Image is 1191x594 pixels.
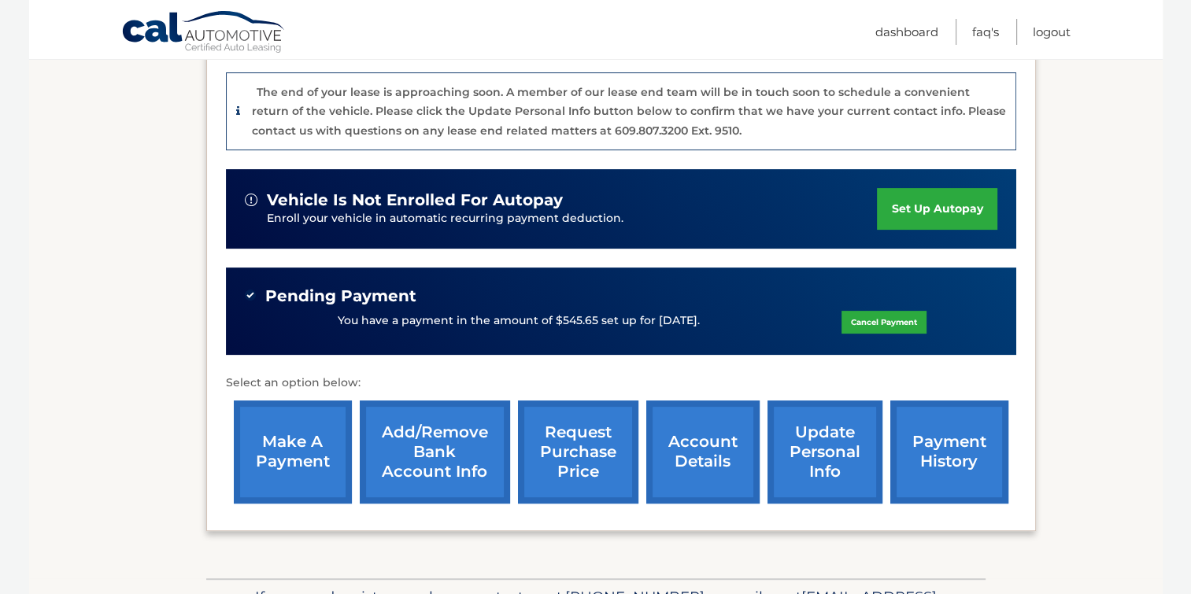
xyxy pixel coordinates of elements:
[767,400,882,504] a: update personal info
[245,290,256,301] img: check-green.svg
[841,311,927,334] a: Cancel Payment
[234,400,352,504] a: make a payment
[252,85,1006,138] p: The end of your lease is approaching soon. A member of our lease end team will be in touch soon t...
[518,400,638,504] a: request purchase price
[121,10,287,56] a: Cal Automotive
[360,400,510,504] a: Add/Remove bank account info
[646,400,760,504] a: account details
[1033,19,1071,45] a: Logout
[267,210,878,227] p: Enroll your vehicle in automatic recurring payment deduction.
[265,286,416,306] span: Pending Payment
[890,400,1008,504] a: payment history
[338,312,700,330] p: You have a payment in the amount of $545.65 set up for [DATE].
[875,19,938,45] a: Dashboard
[972,19,999,45] a: FAQ's
[877,188,997,230] a: set up autopay
[245,194,257,206] img: alert-white.svg
[267,190,563,210] span: vehicle is not enrolled for autopay
[226,374,1016,393] p: Select an option below:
